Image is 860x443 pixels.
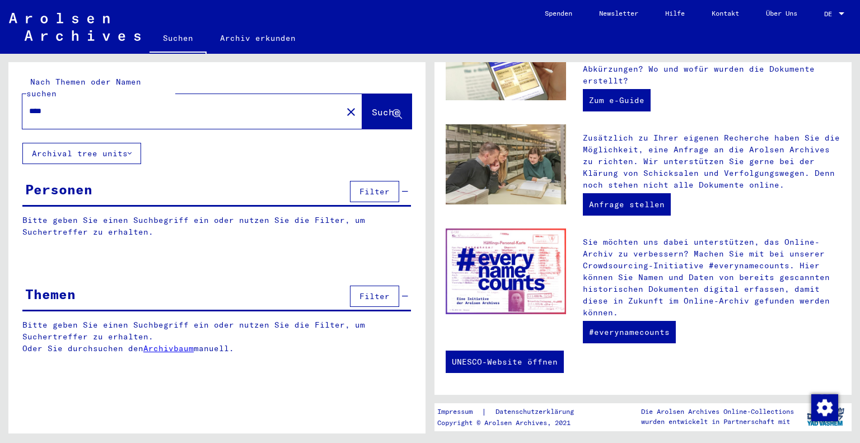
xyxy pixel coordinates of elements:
a: Impressum [437,406,482,418]
span: Filter [359,186,390,197]
mat-label: Nach Themen oder Namen suchen [26,77,141,99]
a: Archivbaum [143,343,194,353]
a: Anfrage stellen [583,193,671,216]
a: Zum e-Guide [583,89,651,111]
a: Suchen [149,25,207,54]
mat-icon: close [344,105,358,119]
a: #everynamecounts [583,321,676,343]
p: Die Arolsen Archives Online-Collections [641,407,794,417]
p: Sie möchten uns dabei unterstützen, das Online-Archiv zu verbessern? Machen Sie mit bei unserer C... [583,236,840,319]
a: Archiv erkunden [207,25,309,52]
button: Clear [340,100,362,123]
img: inquiries.jpg [446,124,566,205]
button: Filter [350,181,399,202]
button: Filter [350,286,399,307]
span: DE [824,10,836,18]
img: yv_logo.png [805,403,847,431]
button: Suche [362,94,412,129]
a: UNESCO-Website öffnen [446,351,564,373]
p: Bitte geben Sie einen Suchbegriff ein oder nutzen Sie die Filter, um Suchertreffer zu erhalten. [22,214,411,238]
p: Copyright © Arolsen Archives, 2021 [437,418,587,428]
span: Suche [372,106,400,118]
div: Themen [25,284,76,304]
div: Zustimmung ändern [811,394,838,421]
div: Personen [25,179,92,199]
span: Filter [359,291,390,301]
p: Zusätzlich zu Ihrer eigenen Recherche haben Sie die Möglichkeit, eine Anfrage an die Arolsen Arch... [583,132,840,191]
p: wurden entwickelt in Partnerschaft mit [641,417,794,427]
div: | [437,406,587,418]
p: Bitte geben Sie einen Suchbegriff ein oder nutzen Sie die Filter, um Suchertreffer zu erhalten. O... [22,319,412,355]
img: Zustimmung ändern [811,394,838,421]
img: enc.jpg [446,229,566,314]
button: Archival tree units [22,143,141,164]
a: Datenschutzerklärung [487,406,587,418]
img: Arolsen_neg.svg [9,13,141,41]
